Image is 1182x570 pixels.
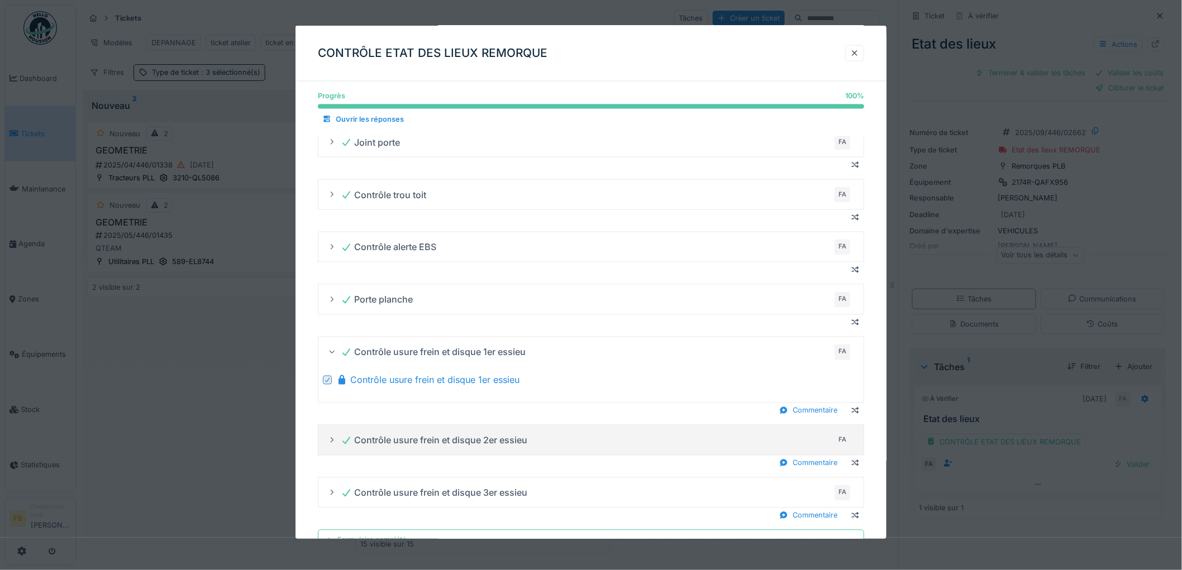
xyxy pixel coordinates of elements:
div: Contrôle alerte EBS [341,241,436,254]
summary: Contrôle usure frein et disque 2er essieuFA [323,430,859,451]
div: Contrôle usure frein et disque 1er essieu [341,346,526,359]
div: FA [835,240,850,255]
summary: Joint porteFA [323,132,859,152]
summary: Contrôle trou toitFA [323,184,859,205]
div: FA [835,292,850,308]
summary: Contrôle usure frein et disque 3er essieuFA [323,482,859,503]
h3: CONTRÔLE ETAT DES LIEUX REMORQUE [318,46,547,60]
summary: Porte plancheFA [323,289,859,310]
div: Commentaire [775,508,842,523]
div: Commentaire [775,403,842,418]
div: FA [835,485,850,501]
div: Commentaire [775,456,842,471]
div: Contrôle usure frein et disque 2er essieu [341,434,527,447]
div: Contrôle usure frein et disque 1er essieu [336,373,519,387]
div: Contrôle trou toit [341,188,426,202]
div: FA [835,187,850,203]
div: FA [835,433,850,448]
div: Porte planche [341,293,413,306]
div: Joint porte [341,136,400,149]
summary: Contrôle alerte EBSFA [323,237,859,257]
div: Contrôle usure frein et disque 3er essieu [341,486,527,500]
div: Ouvrir les réponses [318,112,408,127]
div: FA [835,135,850,150]
div: Formulaire complété [337,535,406,545]
div: FA [835,344,850,360]
div: Progrès [318,90,345,101]
summary: Contrôle usure frein et disque 1er essieuFA [323,342,859,362]
progress: 100 % [318,104,864,109]
div: 100 % [845,90,864,101]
